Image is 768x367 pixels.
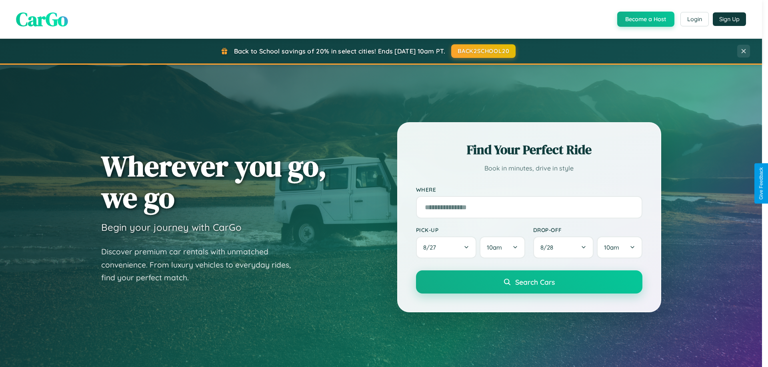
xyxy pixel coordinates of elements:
p: Book in minutes, drive in style [416,163,642,174]
span: 8 / 28 [540,244,557,251]
span: 10am [604,244,619,251]
button: Sign Up [713,12,746,26]
span: Search Cars [515,278,555,286]
span: CarGo [16,6,68,32]
button: BACK2SCHOOL20 [451,44,516,58]
button: Become a Host [617,12,674,27]
div: Give Feedback [758,167,764,200]
button: Login [680,12,709,26]
p: Discover premium car rentals with unmatched convenience. From luxury vehicles to everyday rides, ... [101,245,301,284]
label: Drop-off [533,226,642,233]
span: Back to School savings of 20% in select cities! Ends [DATE] 10am PT. [234,47,445,55]
h1: Wherever you go, we go [101,150,327,213]
label: Pick-up [416,226,525,233]
h2: Find Your Perfect Ride [416,141,642,159]
span: 10am [487,244,502,251]
h3: Begin your journey with CarGo [101,221,242,233]
label: Where [416,186,642,193]
span: 8 / 27 [423,244,440,251]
